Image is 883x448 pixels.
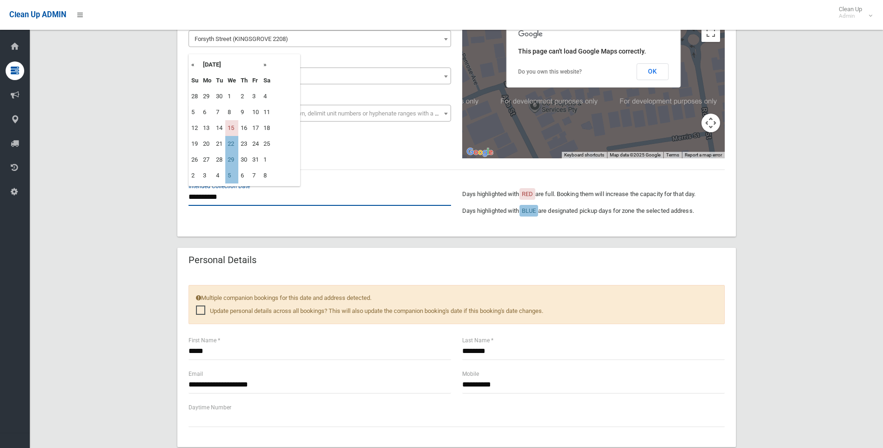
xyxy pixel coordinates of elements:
[189,68,451,84] span: 26
[685,152,722,157] a: Report a map error
[189,120,201,136] td: 12
[225,136,238,152] td: 22
[214,152,225,168] td: 28
[191,70,449,83] span: 26
[261,152,273,168] td: 1
[261,73,273,88] th: Sa
[261,104,273,120] td: 11
[518,68,582,75] a: Do you own this website?
[195,110,455,117] span: Select the unit number from the dropdown, delimit unit numbers or hyphenate ranges with a comma
[250,73,261,88] th: Fr
[201,73,214,88] th: Mo
[261,88,273,104] td: 4
[564,152,604,158] button: Keyboard shortcuts
[225,120,238,136] td: 15
[189,57,201,73] th: «
[201,136,214,152] td: 20
[201,88,214,104] td: 29
[250,120,261,136] td: 17
[238,104,250,120] td: 9
[250,88,261,104] td: 3
[238,152,250,168] td: 30
[238,136,250,152] td: 23
[261,136,273,152] td: 25
[250,104,261,120] td: 10
[250,152,261,168] td: 31
[189,152,201,168] td: 26
[225,168,238,183] td: 5
[214,120,225,136] td: 14
[250,168,261,183] td: 7
[462,205,725,217] p: Days highlighted with are designated pickup days for zone the selected address.
[701,23,720,42] button: Toggle fullscreen view
[214,136,225,152] td: 21
[214,88,225,104] td: 30
[189,285,725,324] div: Multiple companion bookings for this date and address detected.
[201,152,214,168] td: 27
[238,168,250,183] td: 6
[189,168,201,183] td: 2
[701,114,720,132] button: Map camera controls
[610,152,661,157] span: Map data ©2025 Google
[250,136,261,152] td: 24
[189,30,451,47] span: Forsyth Street (KINGSGROVE 2208)
[189,136,201,152] td: 19
[189,88,201,104] td: 28
[261,57,273,73] th: »
[518,48,646,55] span: This page can't load Google Maps correctly.
[191,33,449,46] span: Forsyth Street (KINGSGROVE 2208)
[238,73,250,88] th: Th
[636,63,668,80] button: OK
[201,57,261,73] th: [DATE]
[522,207,536,214] span: BLUE
[201,168,214,183] td: 3
[9,10,66,19] span: Clean Up ADMIN
[196,305,543,317] span: Update personal details across all bookings? This will also update the companion booking's date i...
[201,104,214,120] td: 6
[214,73,225,88] th: Tu
[201,120,214,136] td: 13
[214,104,225,120] td: 7
[238,88,250,104] td: 2
[225,73,238,88] th: We
[465,146,495,158] img: Google
[462,189,725,200] p: Days highlighted with are full. Booking them will increase the capacity for that day.
[522,190,533,197] span: RED
[189,104,201,120] td: 5
[465,146,495,158] a: Open this area in Google Maps (opens a new window)
[834,6,871,20] span: Clean Up
[177,251,268,269] header: Personal Details
[225,152,238,168] td: 29
[189,73,201,88] th: Su
[261,120,273,136] td: 18
[261,168,273,183] td: 8
[666,152,679,157] a: Terms (opens in new tab)
[839,13,862,20] small: Admin
[214,168,225,183] td: 4
[225,88,238,104] td: 1
[238,120,250,136] td: 16
[225,104,238,120] td: 8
